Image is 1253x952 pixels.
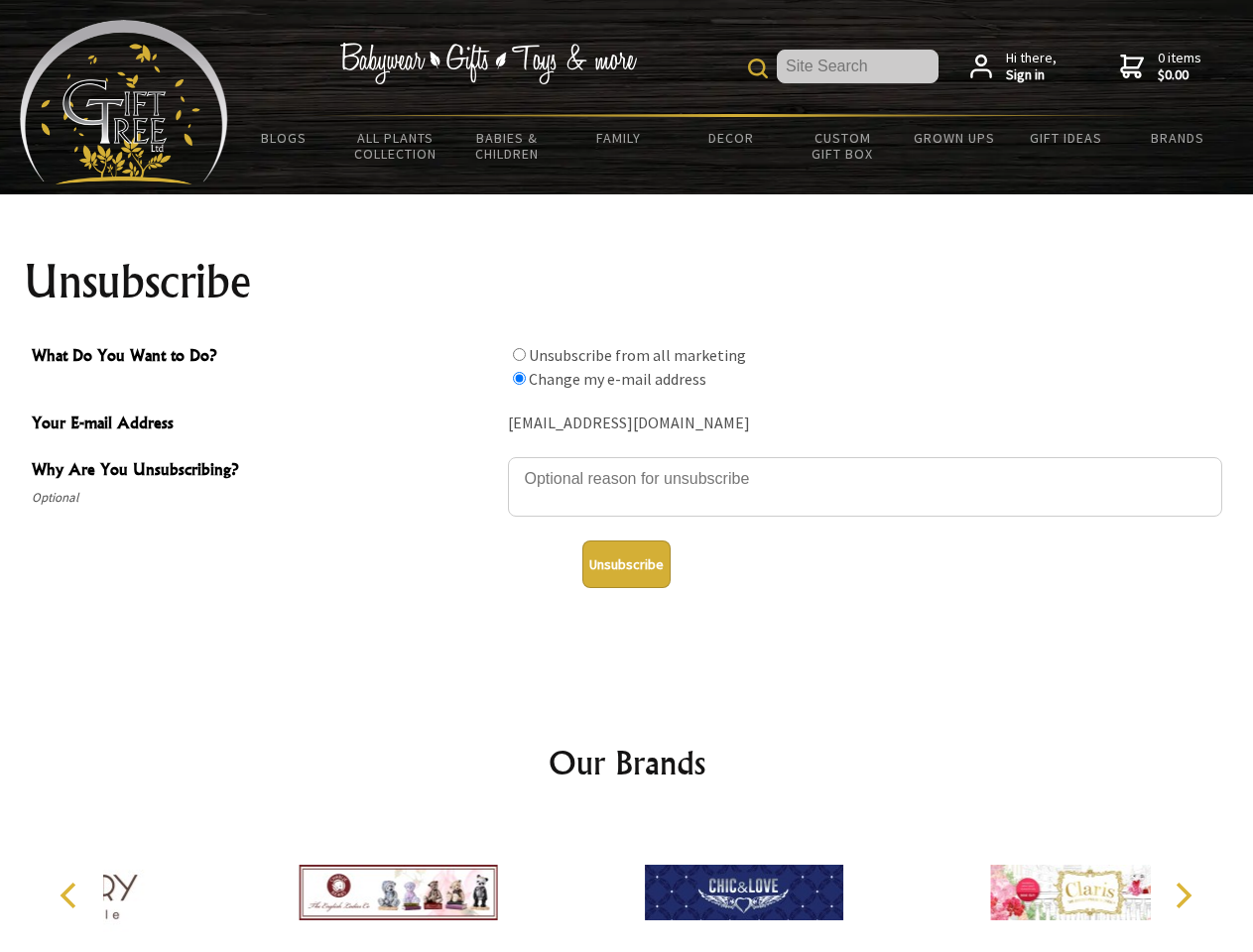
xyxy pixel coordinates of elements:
h1: Unsubscribe [24,258,1230,305]
span: Your E-mail Address [32,411,498,439]
strong: Sign in [1006,66,1057,84]
label: Change my e-mail address [529,369,706,389]
input: What Do You Want to Do? [513,372,526,385]
label: Unsubscribe from all marketing [529,345,746,365]
span: Why Are You Unsubscribing? [32,457,498,486]
img: product search [748,59,768,78]
a: Custom Gift Box [787,117,899,175]
a: 0 items$0.00 [1120,50,1201,84]
div: [EMAIL_ADDRESS][DOMAIN_NAME] [508,409,1222,439]
img: Babyware - Gifts - Toys and more... [20,20,228,184]
a: BLOGS [228,117,340,159]
a: Hi there,Sign in [970,50,1057,84]
span: Hi there, [1006,50,1057,84]
strong: $0.00 [1158,66,1201,84]
textarea: Why Are You Unsubscribing? [508,457,1222,517]
button: Unsubscribe [582,540,671,588]
h2: Our Brands [40,739,1214,786]
a: Decor [675,117,787,159]
a: Gift Ideas [1010,117,1122,159]
span: 0 items [1158,49,1201,84]
span: What Do You Want to Do? [32,343,498,372]
a: Family [564,117,676,159]
img: Babywear - Gifts - Toys & more [339,43,637,84]
button: Next [1161,874,1204,917]
a: Babies & Children [451,117,564,175]
a: Brands [1122,117,1234,159]
a: All Plants Collection [340,117,452,175]
input: Site Search [777,50,939,83]
a: Grown Ups [898,117,1010,159]
input: What Do You Want to Do? [513,348,526,361]
button: Previous [50,874,93,917]
span: Optional [32,486,498,510]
